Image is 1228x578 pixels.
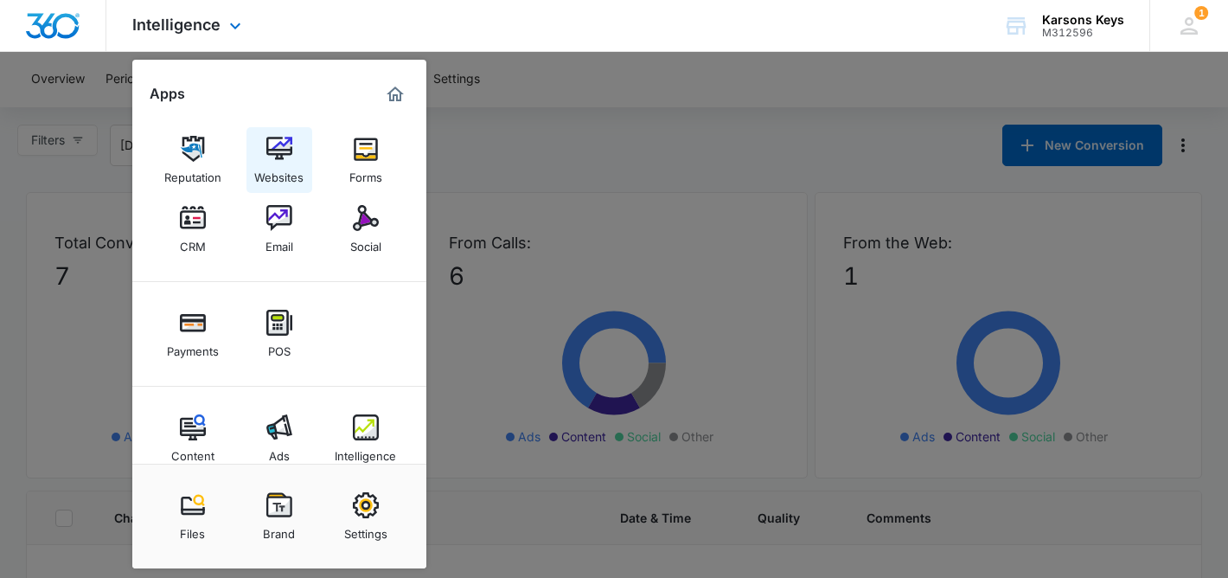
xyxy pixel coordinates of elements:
[333,406,399,472] a: Intelligence
[381,80,409,108] a: Marketing 360® Dashboard
[1194,6,1208,20] div: notifications count
[333,196,399,262] a: Social
[349,162,382,184] div: Forms
[350,231,381,254] div: Social
[150,86,185,102] h2: Apps
[246,406,312,472] a: Ads
[1042,27,1124,39] div: account id
[171,440,214,463] div: Content
[265,231,293,254] div: Email
[160,127,226,193] a: Reputation
[333,127,399,193] a: Forms
[246,484,312,549] a: Brand
[263,518,295,541] div: Brand
[167,336,219,358] div: Payments
[160,196,226,262] a: CRM
[246,196,312,262] a: Email
[180,518,205,541] div: Files
[160,484,226,549] a: Files
[246,127,312,193] a: Websites
[269,440,290,463] div: Ads
[335,440,396,463] div: Intelligence
[268,336,291,358] div: POS
[254,162,304,184] div: Websites
[132,16,221,34] span: Intelligence
[1194,6,1208,20] span: 1
[246,301,312,367] a: POS
[160,301,226,367] a: Payments
[333,484,399,549] a: Settings
[164,162,221,184] div: Reputation
[180,231,206,254] div: CRM
[1042,13,1124,27] div: account name
[344,518,387,541] div: Settings
[160,406,226,472] a: Content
